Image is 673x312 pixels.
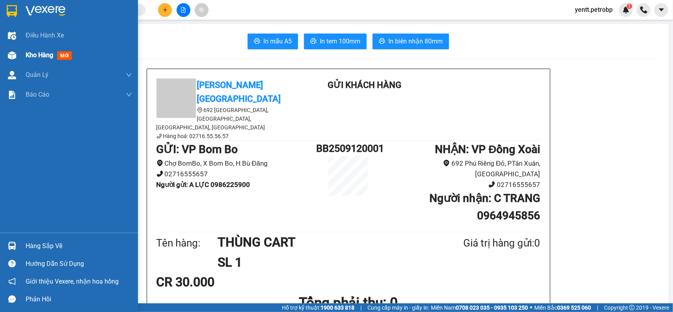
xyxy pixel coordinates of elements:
li: 02716555657 [157,169,317,179]
button: printerIn tem 100mm [304,34,367,49]
li: VP VP Bom Bo [4,56,54,64]
span: copyright [629,305,635,310]
span: Giới thiệu Vexere, nhận hoa hồng [26,277,119,286]
h1: SL 1 [218,252,425,272]
span: Điều hành xe [26,30,64,40]
strong: 0708 023 035 - 0935 103 250 [456,305,528,311]
sup: 1 [627,4,632,9]
span: file-add [181,7,186,13]
strong: 0369 525 060 [557,305,591,311]
span: phone [157,133,162,139]
li: 02716555657 [380,179,541,190]
span: aim [199,7,204,13]
span: down [126,92,132,98]
span: | [597,303,598,312]
span: Hỗ trợ kỹ thuật: [282,303,354,312]
span: | [360,303,362,312]
span: environment [197,107,203,113]
span: Báo cáo [26,90,49,99]
div: Hàng sắp về [26,240,132,252]
h1: BB2509120001 [316,141,380,156]
span: down [126,72,132,78]
b: Gửi khách hàng [328,80,401,90]
span: printer [254,38,260,45]
span: mới [57,51,72,60]
span: In tem 100mm [320,36,360,46]
span: Miền Nam [431,303,528,312]
b: NHẬN : VP Đồng Xoài [435,143,540,156]
img: warehouse-icon [8,242,16,250]
img: phone-icon [640,6,647,13]
span: caret-down [658,6,665,13]
span: phone [488,181,495,188]
span: In biên nhận 80mm [388,36,443,46]
div: Phản hồi [26,293,132,305]
li: 692 [GEOGRAPHIC_DATA], [GEOGRAPHIC_DATA], [GEOGRAPHIC_DATA], [GEOGRAPHIC_DATA] [157,106,298,132]
img: warehouse-icon [8,71,16,79]
li: VP VP Đồng Xoài [54,56,105,64]
img: icon-new-feature [623,6,630,13]
b: Người nhận : C TRANG 0964945856 [429,192,540,222]
span: Quản Lý [26,70,48,80]
span: Miền Bắc [534,303,591,312]
span: 1 [628,4,631,9]
span: In mẫu A5 [263,36,292,46]
li: Chợ BomBo, X Bom Bo, H Bù Đăng [157,158,317,169]
div: Hướng dẫn sử dụng [26,258,132,270]
span: environment [443,160,450,166]
img: warehouse-icon [8,32,16,40]
div: Giá trị hàng gửi: 0 [425,235,540,251]
strong: 1900 633 818 [321,305,354,311]
b: [PERSON_NAME][GEOGRAPHIC_DATA] [197,80,281,104]
button: printerIn biên nhận 80mm [373,34,449,49]
span: phone [157,170,163,177]
h1: THÙNG CART [218,232,425,252]
div: CR 30.000 [157,272,283,292]
span: ⚪️ [530,306,532,309]
span: notification [8,278,16,285]
button: file-add [177,3,190,17]
li: Hàng hoá: 02716.55.56.57 [157,132,298,140]
img: solution-icon [8,91,16,99]
img: warehouse-icon [8,51,16,60]
span: yentt.petrobp [569,5,619,15]
button: aim [195,3,209,17]
span: printer [379,38,385,45]
button: caret-down [654,3,668,17]
span: Kho hàng [26,51,53,59]
span: printer [310,38,317,45]
b: GỬI : VP Bom Bo [157,143,238,156]
button: plus [158,3,172,17]
span: plus [162,7,168,13]
span: question-circle [8,260,16,267]
span: Cung cấp máy in - giấy in: [367,303,429,312]
li: 692 Phú Riềng Đỏ, PTân Xuân, [GEOGRAPHIC_DATA] [380,158,541,179]
div: Tên hàng: [157,235,218,251]
li: [PERSON_NAME][GEOGRAPHIC_DATA] [4,4,114,47]
button: printerIn mẫu A5 [248,34,298,49]
b: Người gửi : A LỰC 0986225900 [157,181,250,189]
span: environment [157,160,163,166]
span: message [8,295,16,303]
img: logo-vxr [7,5,17,17]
